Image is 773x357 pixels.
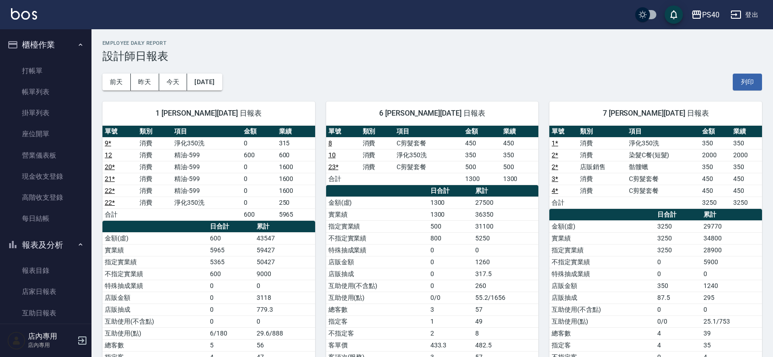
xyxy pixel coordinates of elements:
table: a dense table [102,126,315,221]
td: 3250 [655,220,702,232]
td: 350 [655,280,702,292]
td: 店販抽成 [102,304,208,315]
td: 1260 [473,256,538,268]
td: 2000 [731,149,762,161]
td: 0 [208,304,254,315]
td: 互助使用(點) [326,292,428,304]
td: 5900 [701,256,762,268]
td: 450 [731,185,762,197]
td: 精油-599 [172,149,242,161]
td: 0 [701,304,762,315]
td: 0 [242,173,276,185]
td: 1300 [428,197,473,208]
td: 1600 [277,161,315,173]
td: 指定實業績 [549,244,655,256]
td: 350 [731,161,762,173]
th: 業績 [731,126,762,138]
td: 29.6/888 [254,327,315,339]
th: 累計 [254,221,315,233]
td: 0 [428,268,473,280]
td: 600 [242,208,276,220]
td: 4 [655,339,702,351]
td: 實業績 [326,208,428,220]
td: 染髮C餐(短髮) [627,149,700,161]
td: 350 [501,149,539,161]
a: 8 [328,139,332,147]
td: 客單價 [326,339,428,351]
td: 36350 [473,208,538,220]
td: 互助使用(不含點) [326,280,428,292]
td: 433.3 [428,339,473,351]
td: 34800 [701,232,762,244]
td: 600 [277,149,315,161]
button: 登出 [727,6,762,23]
td: 店販金額 [326,256,428,268]
td: 消費 [578,137,627,149]
td: 消費 [137,137,172,149]
table: a dense table [326,126,539,185]
h5: 店內專用 [28,332,75,341]
td: 260 [473,280,538,292]
button: 列印 [733,74,762,91]
td: 27500 [473,197,538,208]
td: 消費 [137,197,172,208]
td: 0 [208,315,254,327]
td: 特殊抽成業績 [549,268,655,280]
th: 日合計 [655,209,702,221]
td: 0 [254,315,315,327]
td: 250 [277,197,315,208]
td: 450 [463,137,501,149]
td: 消費 [578,149,627,161]
td: 0 [473,244,538,256]
td: 淨化350洗 [627,137,700,149]
td: C剪髮套餐 [627,185,700,197]
td: 1 [428,315,473,327]
td: 0 [428,280,473,292]
td: 1300 [463,173,501,185]
td: 450 [700,173,731,185]
td: 450 [700,185,731,197]
td: 0 [208,292,254,304]
td: 骷髏蠟 [627,161,700,173]
td: 29770 [701,220,762,232]
td: 淨化350洗 [394,149,463,161]
span: 7 [PERSON_NAME][DATE] 日報表 [560,109,751,118]
td: 0 [655,256,702,268]
td: 1240 [701,280,762,292]
td: 0/0 [655,315,702,327]
th: 單號 [549,126,578,138]
td: 指定客 [549,339,655,351]
td: 295 [701,292,762,304]
td: 0 [254,280,315,292]
td: 600 [208,232,254,244]
td: 消費 [360,137,395,149]
td: 互助使用(點) [102,327,208,339]
td: 35 [701,339,762,351]
th: 金額 [700,126,731,138]
button: 今天 [159,74,188,91]
td: 金額(虛) [549,220,655,232]
th: 項目 [627,126,700,138]
td: 0 [655,268,702,280]
td: 店販金額 [102,292,208,304]
th: 日合計 [428,185,473,197]
td: 500 [463,161,501,173]
td: 2 [428,327,473,339]
button: 昨天 [131,74,159,91]
td: 0 [242,137,276,149]
td: 金額(虛) [326,197,428,208]
td: 消費 [360,149,395,161]
th: 金額 [463,126,501,138]
td: 合計 [102,208,137,220]
a: 座位開單 [4,123,88,144]
td: 0 [655,304,702,315]
td: 4 [655,327,702,339]
td: 50427 [254,256,315,268]
td: 56 [254,339,315,351]
td: 消費 [360,161,395,173]
table: a dense table [549,126,762,209]
td: 500 [428,220,473,232]
td: 指定實業績 [102,256,208,268]
td: 0 [428,244,473,256]
td: 800 [428,232,473,244]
